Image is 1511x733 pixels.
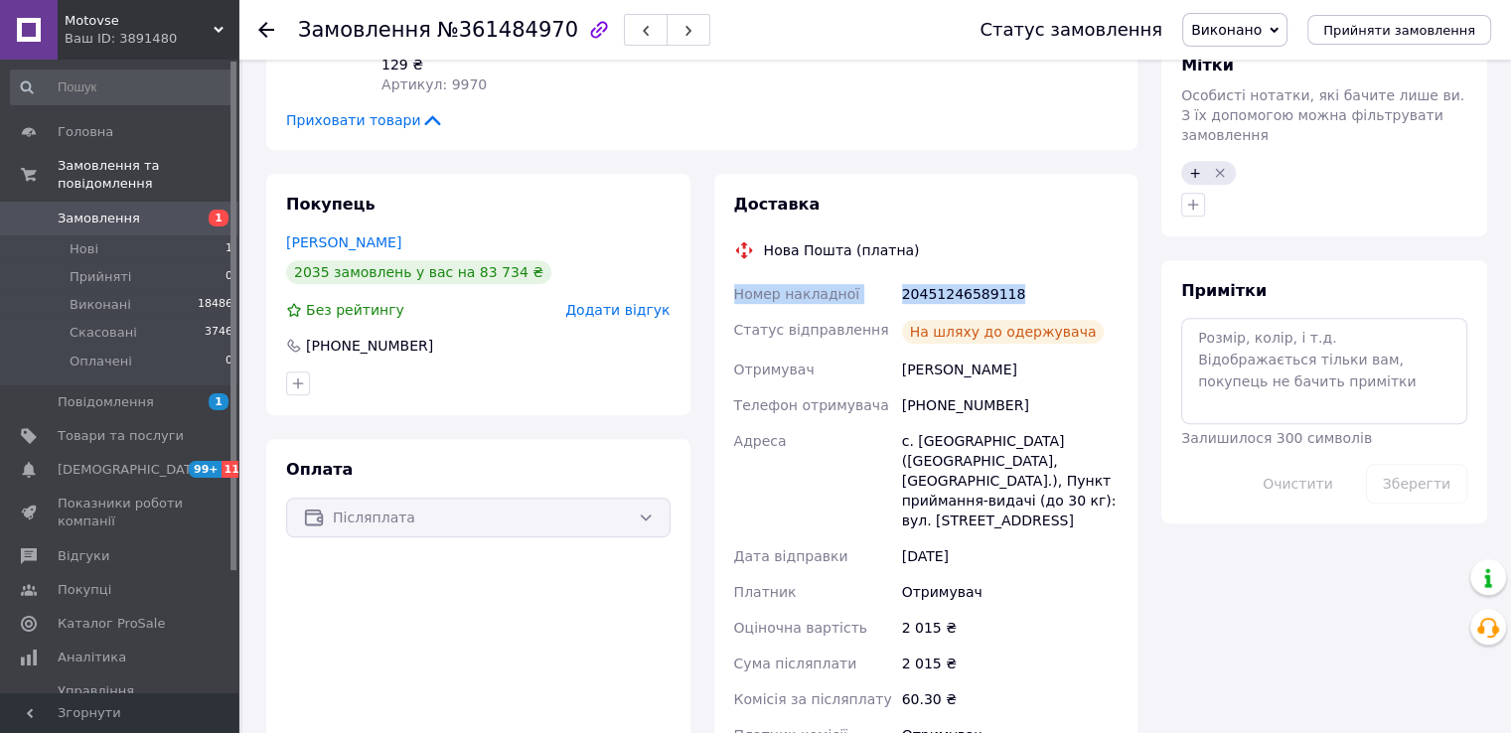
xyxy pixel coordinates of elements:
[58,461,205,479] span: [DEMOGRAPHIC_DATA]
[1181,87,1464,143] span: Особисті нотатки, які бачите лише ви. З їх допомогою можна фільтрувати замовлення
[898,681,1122,717] div: 60.30 ₴
[1212,165,1228,181] svg: Видалити мітку
[980,20,1162,40] div: Статус замовлення
[209,210,228,226] span: 1
[58,210,140,227] span: Замовлення
[58,427,184,445] span: Товари та послуги
[381,55,616,74] div: 129 ₴
[1323,23,1475,38] span: Прийняти замовлення
[1191,22,1262,38] span: Виконано
[65,12,214,30] span: Motovse
[734,433,787,449] span: Адреса
[70,353,132,370] span: Оплачені
[58,123,113,141] span: Головна
[286,260,551,284] div: 2035 замовлень у вас на 83 734 ₴
[734,397,889,413] span: Телефон отримувача
[222,461,244,478] span: 11
[58,157,238,193] span: Замовлення та повідомлення
[1181,56,1234,74] span: Мітки
[226,240,232,258] span: 1
[1189,165,1201,181] span: +
[198,296,232,314] span: 18486
[1181,430,1372,446] span: Залишилося 300 символів
[734,656,857,671] span: Сума післяплати
[58,581,111,599] span: Покупці
[734,322,889,338] span: Статус відправлення
[898,610,1122,646] div: 2 015 ₴
[898,538,1122,574] div: [DATE]
[381,76,487,92] span: Артикул: 9970
[58,393,154,411] span: Повідомлення
[898,387,1122,423] div: [PHONE_NUMBER]
[70,240,98,258] span: Нові
[565,302,670,318] span: Додати відгук
[286,195,376,214] span: Покупець
[1307,15,1491,45] button: Прийняти замовлення
[70,296,131,314] span: Виконані
[58,495,184,530] span: Показники роботи компанії
[304,336,435,356] div: [PHONE_NUMBER]
[306,302,404,318] span: Без рейтингу
[70,324,137,342] span: Скасовані
[734,195,821,214] span: Доставка
[898,646,1122,681] div: 2 015 ₴
[209,393,228,410] span: 1
[205,324,232,342] span: 3746
[734,620,867,636] span: Оціночна вартість
[189,461,222,478] span: 99+
[58,615,165,633] span: Каталог ProSale
[734,548,848,564] span: Дата відправки
[58,547,109,565] span: Відгуки
[734,584,797,600] span: Платник
[58,649,126,666] span: Аналітика
[898,423,1122,538] div: с. [GEOGRAPHIC_DATA] ([GEOGRAPHIC_DATA], [GEOGRAPHIC_DATA].), Пункт приймання-видачі (до 30 кг): ...
[734,286,860,302] span: Номер накладної
[286,234,401,250] a: [PERSON_NAME]
[898,352,1122,387] div: [PERSON_NAME]
[258,20,274,40] div: Повернутися назад
[298,18,431,42] span: Замовлення
[58,682,184,718] span: Управління сайтом
[65,30,238,48] div: Ваш ID: 3891480
[10,70,234,105] input: Пошук
[286,110,444,130] span: Приховати товари
[898,276,1122,312] div: 20451246589118
[70,268,131,286] span: Прийняті
[286,460,353,479] span: Оплата
[734,691,892,707] span: Комісія за післяплату
[902,320,1105,344] div: На шляху до одержувача
[437,18,578,42] span: №361484970
[734,362,815,377] span: Отримувач
[898,574,1122,610] div: Отримувач
[759,240,925,260] div: Нова Пошта (платна)
[226,353,232,370] span: 0
[1181,281,1267,300] span: Примітки
[226,268,232,286] span: 0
